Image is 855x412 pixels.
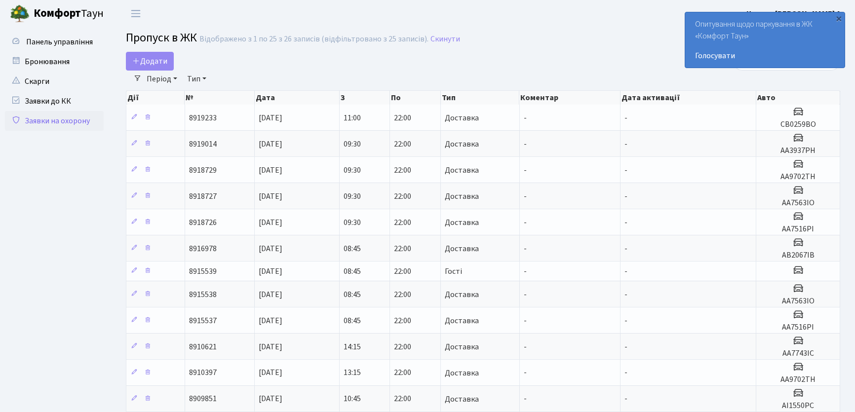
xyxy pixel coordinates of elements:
th: По [390,91,441,105]
span: Доставка [445,369,479,377]
span: Пропуск в ЖК [126,29,197,46]
span: 13:15 [344,368,361,378]
span: 14:15 [344,341,361,352]
img: logo.png [10,4,30,24]
span: Додати [132,56,167,67]
span: 8916978 [189,243,217,254]
span: - [624,289,627,300]
span: Таун [34,5,104,22]
h5: AA9702TH [760,375,836,384]
h5: АА7563ІО [760,297,836,306]
th: Тип [441,91,520,105]
h5: AI1550PC [760,401,836,411]
a: Заявки на охорону [5,111,104,131]
span: - [624,165,627,176]
span: 8918727 [189,191,217,202]
th: № [185,91,254,105]
span: 08:45 [344,266,361,277]
span: Доставка [445,291,479,299]
span: 22:00 [394,243,411,254]
h5: СВ0259ВО [760,120,836,129]
span: - [624,341,627,352]
h5: АА7516PI [760,323,836,332]
span: 8919233 [189,112,217,123]
h5: АА9702ТН [760,172,836,182]
div: Опитування щодо паркування в ЖК «Комфорт Таун» [685,12,845,68]
span: 22:00 [394,315,411,326]
span: - [524,289,527,300]
span: 11:00 [344,112,361,123]
span: - [524,112,527,123]
th: Дії [126,91,185,105]
span: Доставка [445,317,479,325]
span: [DATE] [259,315,282,326]
span: Доставка [445,245,479,253]
th: Авто [756,91,840,105]
span: 09:30 [344,217,361,228]
span: - [524,315,527,326]
a: Бронювання [5,52,104,72]
span: Гості [445,267,462,275]
span: 22:00 [394,139,411,150]
span: 8915538 [189,289,217,300]
span: 8915537 [189,315,217,326]
span: [DATE] [259,289,282,300]
span: 22:00 [394,191,411,202]
span: - [524,266,527,277]
span: 8909851 [189,394,217,405]
a: Скинути [430,35,460,44]
span: 09:30 [344,191,361,202]
span: - [524,394,527,405]
span: - [524,341,527,352]
span: Панель управління [26,37,93,47]
span: - [624,139,627,150]
span: [DATE] [259,217,282,228]
span: - [524,139,527,150]
b: Цитрус [PERSON_NAME] А. [746,8,843,19]
span: [DATE] [259,266,282,277]
span: 09:30 [344,165,361,176]
span: [DATE] [259,394,282,405]
span: 10:45 [344,394,361,405]
div: Відображено з 1 по 25 з 26 записів (відфільтровано з 25 записів). [199,35,428,44]
span: 09:30 [344,139,361,150]
span: 8919014 [189,139,217,150]
th: Коментар [519,91,620,105]
span: [DATE] [259,112,282,123]
span: [DATE] [259,341,282,352]
span: Доставка [445,395,479,403]
a: Заявки до КК [5,91,104,111]
span: 8918729 [189,165,217,176]
h5: АВ2067ІВ [760,251,836,260]
span: Доставка [445,219,479,226]
h5: AA7743IC [760,349,836,358]
span: Доставка [445,140,479,148]
h5: АА3937РН [760,146,836,155]
span: 22:00 [394,217,411,228]
span: 22:00 [394,368,411,378]
span: 08:45 [344,243,361,254]
button: Переключити навігацію [123,5,148,22]
span: [DATE] [259,165,282,176]
span: - [524,191,527,202]
span: 22:00 [394,165,411,176]
span: Доставка [445,114,479,122]
span: [DATE] [259,243,282,254]
b: Комфорт [34,5,81,21]
span: 08:45 [344,315,361,326]
span: [DATE] [259,191,282,202]
span: 8918726 [189,217,217,228]
h5: АА7563ІО [760,198,836,208]
span: - [624,191,627,202]
th: Дата [255,91,340,105]
span: 22:00 [394,266,411,277]
span: 22:00 [394,341,411,352]
a: Скарги [5,72,104,91]
th: Дата активації [621,91,756,105]
span: - [624,112,627,123]
span: - [524,217,527,228]
span: [DATE] [259,368,282,378]
span: [DATE] [259,139,282,150]
span: - [624,243,627,254]
span: - [624,266,627,277]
